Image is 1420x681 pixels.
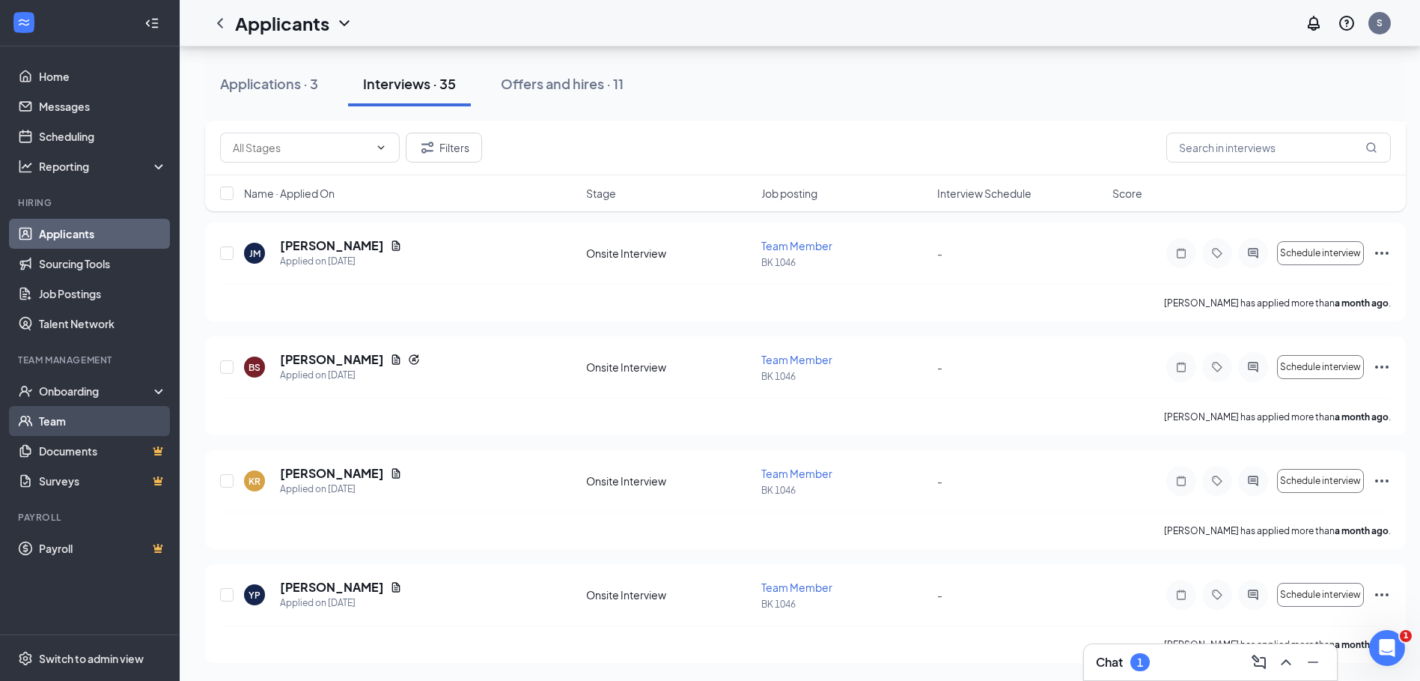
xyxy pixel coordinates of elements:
[1280,362,1361,372] span: Schedule interview
[280,482,402,497] div: Applied on [DATE]
[418,139,436,157] svg: Filter
[937,246,942,260] span: -
[1373,472,1391,490] svg: Ellipses
[1373,358,1391,376] svg: Ellipses
[1164,297,1391,309] p: [PERSON_NAME] has applied more than .
[33,505,67,515] span: Home
[1338,14,1356,32] svg: QuestionInfo
[761,353,832,366] span: Team Member
[1400,630,1412,642] span: 1
[39,159,168,174] div: Reporting
[1373,244,1391,262] svg: Ellipses
[375,142,387,154] svg: ChevronDown
[586,587,752,602] div: Onsite Interview
[1335,411,1389,423] b: a month ago
[39,249,167,279] a: Sourcing Tools
[124,505,176,515] span: Messages
[761,256,927,269] p: BK 1046
[1377,16,1383,29] div: S
[249,361,260,374] div: BS
[1250,653,1268,671] svg: ComposeMessage
[249,475,260,488] div: KR
[220,74,318,93] div: Applications · 3
[233,139,369,156] input: All Stages
[1244,247,1262,259] svg: ActiveChat
[280,465,384,482] h5: [PERSON_NAME]
[15,176,284,233] div: Send us a messageWe typically reply in under a minute
[211,14,229,32] a: ChevronLeft
[1335,297,1389,309] b: a month ago
[1247,650,1271,674] button: ComposeMessage
[280,596,402,611] div: Applied on [DATE]
[1164,411,1391,423] p: [PERSON_NAME] has applied more than .
[937,588,942,602] span: -
[1277,583,1364,607] button: Schedule interview
[39,61,167,91] a: Home
[406,133,482,163] button: Filter Filters
[1172,589,1190,601] svg: Note
[1164,638,1391,651] p: [PERSON_NAME] has applied more than .
[408,354,420,366] svg: Reapply
[18,196,164,209] div: Hiring
[39,533,167,563] a: PayrollCrown
[1335,639,1389,650] b: a month ago
[1280,248,1361,258] span: Schedule interview
[586,360,752,375] div: Onsite Interview
[1166,133,1391,163] input: Search in interviews
[100,467,199,527] button: Messages
[39,91,167,121] a: Messages
[204,24,234,54] img: Profile image for DJ
[586,246,752,261] div: Onsite Interview
[280,254,402,269] div: Applied on [DATE]
[1280,590,1361,600] span: Schedule interview
[39,279,167,309] a: Job Postings
[258,24,284,51] div: Close
[1208,361,1226,373] svg: Tag
[1164,524,1391,537] p: [PERSON_NAME] has applied more than .
[1305,14,1323,32] svg: Notifications
[1112,186,1142,201] span: Score
[761,598,927,611] p: BK 1046
[1301,650,1325,674] button: Minimize
[501,74,624,93] div: Offers and hires · 11
[244,186,335,201] span: Name · Applied On
[39,121,167,151] a: Scheduling
[937,474,942,488] span: -
[1277,241,1364,265] button: Schedule interview
[761,370,927,383] p: BK 1046
[761,467,832,480] span: Team Member
[18,511,164,524] div: Payroll
[390,467,402,479] svg: Document
[147,24,177,54] img: Profile image for Adrian
[1277,355,1364,379] button: Schedule interview
[1172,247,1190,259] svg: Note
[1096,654,1123,671] h3: Chat
[39,384,154,399] div: Onboarding
[390,581,402,593] svg: Document
[586,186,616,201] span: Stage
[39,219,167,249] a: Applicants
[249,247,260,260] div: JM
[231,505,268,515] span: Tickets
[937,360,942,374] span: -
[761,581,832,594] span: Team Member
[1208,247,1226,259] svg: Tag
[1244,361,1262,373] svg: ActiveChat
[31,205,250,220] div: We typically reply in under a minute
[1277,469,1364,493] button: Schedule interview
[1304,653,1322,671] svg: Minimize
[1208,475,1226,487] svg: Tag
[1244,589,1262,601] svg: ActiveChat
[280,237,384,254] h5: [PERSON_NAME]
[1137,656,1143,669] div: 1
[586,473,752,488] div: Onsite Interview
[18,384,33,399] svg: UserCheck
[1280,476,1361,486] span: Schedule interview
[280,579,384,596] h5: [PERSON_NAME]
[18,651,33,666] svg: Settings
[16,15,31,30] svg: WorkstreamLogo
[1208,589,1226,601] svg: Tag
[18,159,33,174] svg: Analysis
[761,484,927,497] p: BK 1046
[1365,142,1377,154] svg: MagnifyingGlass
